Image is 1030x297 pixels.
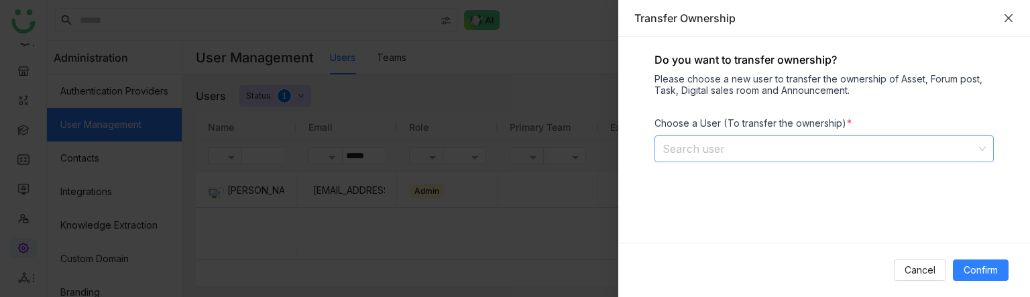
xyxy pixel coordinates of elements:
div: Choose a User (To transfer the ownership) [654,117,994,129]
button: Close [1003,13,1014,23]
div: Do you want to transfer ownership? [654,53,994,66]
button: Confirm [953,259,1009,281]
div: Please choose a new user to transfer the ownership of Asset, Forum post, Task, Digital sales room... [654,73,994,96]
span: Cancel [905,263,935,278]
span: Confirm [964,263,998,278]
button: Cancel [894,259,946,281]
div: Transfer Ownership [634,11,996,25]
